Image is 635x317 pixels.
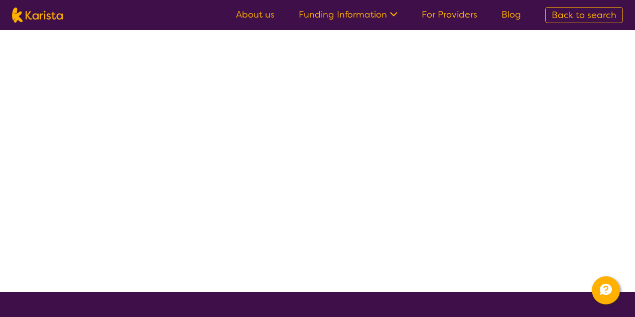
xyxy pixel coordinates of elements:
[299,9,398,21] a: Funding Information
[592,276,620,304] button: Channel Menu
[422,9,477,21] a: For Providers
[545,7,623,23] a: Back to search
[501,9,521,21] a: Blog
[236,9,275,21] a: About us
[552,9,616,21] span: Back to search
[12,8,63,23] img: Karista logo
